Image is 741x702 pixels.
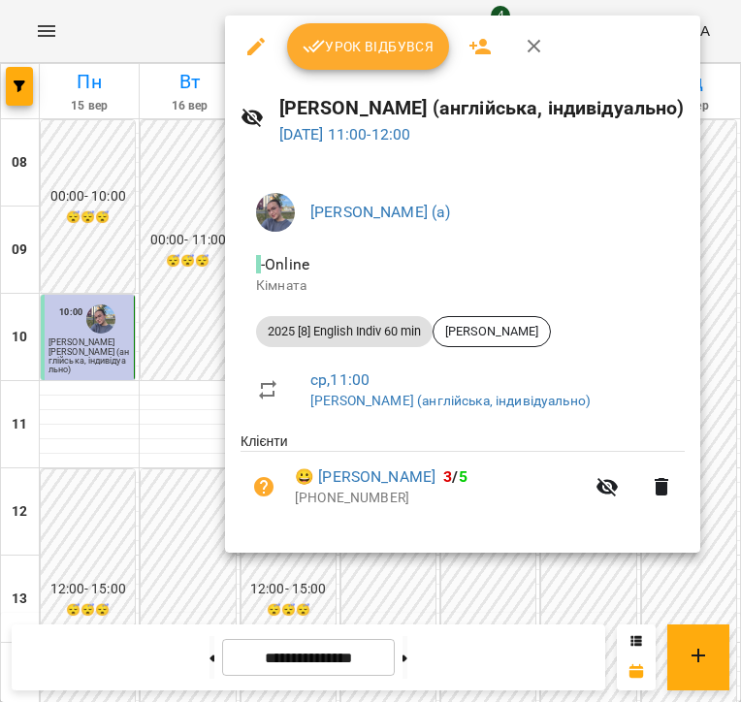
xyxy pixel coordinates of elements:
[256,323,433,340] span: 2025 [8] English Indiv 60 min
[310,393,591,408] a: [PERSON_NAME] (англійська, індивідуально)
[303,35,435,58] span: Урок відбувся
[241,431,685,528] ul: Клієнти
[310,370,370,389] a: ср , 11:00
[443,467,452,486] span: 3
[256,276,669,296] p: Кімната
[279,93,685,123] h6: [PERSON_NAME] (англійська, індивідуально)
[433,316,551,347] div: [PERSON_NAME]
[279,125,411,144] a: [DATE] 11:00-12:00
[241,463,287,510] button: Візит ще не сплачено. Додати оплату?
[434,323,550,340] span: [PERSON_NAME]
[256,193,295,232] img: 12e81ef5014e817b1a9089eb975a08d3.jpeg
[443,467,467,486] b: /
[256,255,313,273] span: - Online
[295,489,584,508] p: [PHONE_NUMBER]
[459,467,467,486] span: 5
[287,23,450,70] button: Урок відбувся
[295,465,435,489] a: 😀 [PERSON_NAME]
[310,203,451,221] a: [PERSON_NAME] (а)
